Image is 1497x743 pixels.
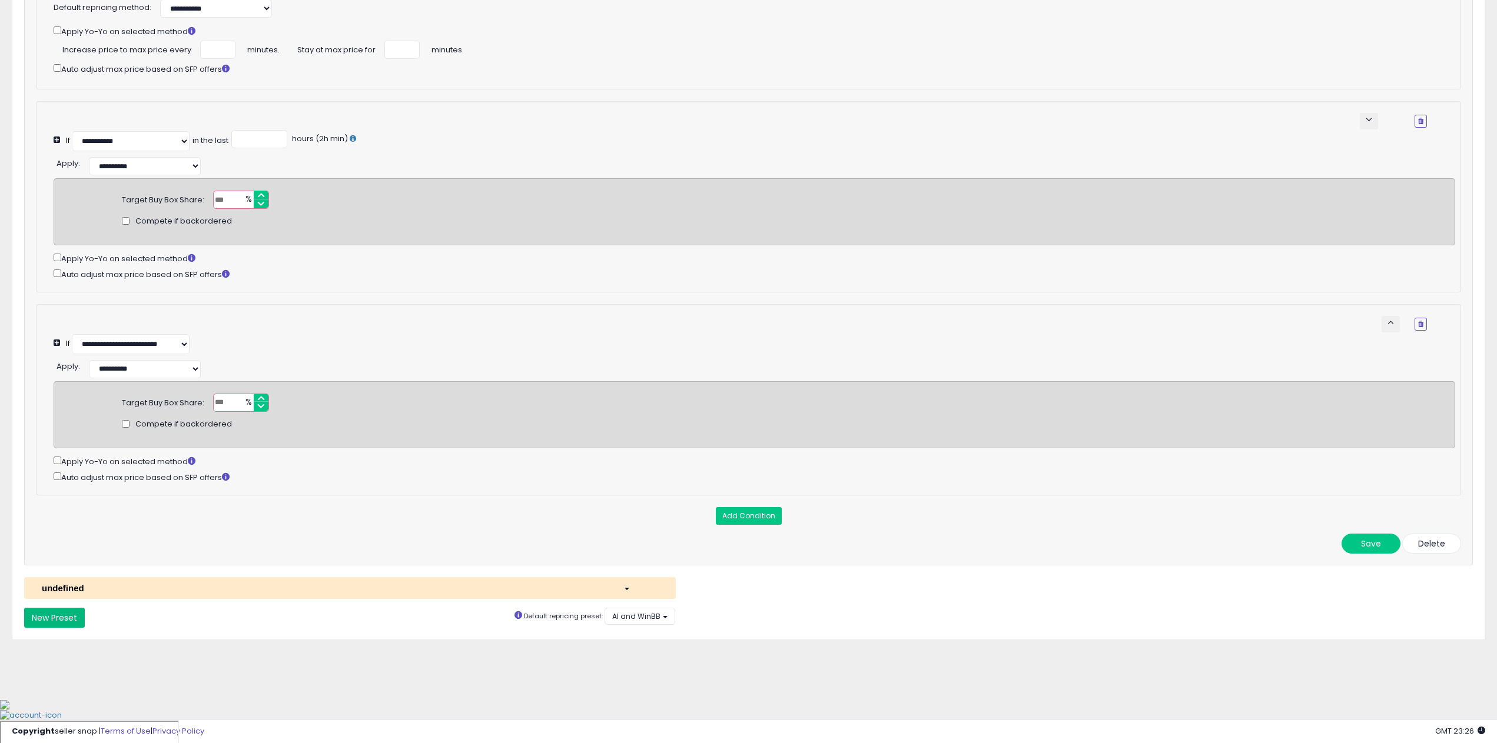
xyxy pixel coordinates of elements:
button: Delete [1402,534,1461,554]
span: AI and WinBB [612,611,660,621]
div: : [57,154,80,169]
span: Compete if backordered [135,216,232,227]
span: hours (2h min) [290,133,348,144]
div: Apply Yo-Yo on selected method [54,251,1455,265]
div: undefined [33,582,615,594]
small: Default repricing preset: [524,611,603,621]
button: AI and WinBB [605,608,675,625]
button: Add Condition [716,507,782,525]
div: Apply Yo-Yo on selected method [54,454,1455,468]
span: % [238,191,257,209]
i: Remove Condition [1418,321,1423,328]
span: Compete if backordered [135,419,232,430]
i: Remove Condition [1418,118,1423,125]
label: Default repricing method: [54,2,151,14]
button: New Preset [24,608,85,628]
span: Increase price to max price every [62,41,191,56]
div: : [57,357,80,372]
span: Apply [57,158,78,169]
div: Target Buy Box Share: [122,191,204,206]
div: Target Buy Box Share: [122,394,204,409]
span: minutes. [431,41,464,56]
div: Auto adjust max price based on SFP offers [54,470,1455,484]
button: keyboard_arrow_up [1382,316,1400,332]
div: Auto adjust max price based on SFP offers [54,62,1427,75]
button: Save [1342,534,1400,554]
span: keyboard_arrow_up [1385,317,1396,328]
button: undefined [24,577,676,599]
span: keyboard_arrow_down [1363,114,1375,125]
button: keyboard_arrow_down [1360,113,1378,129]
span: % [238,394,257,412]
div: in the last [192,135,228,146]
span: minutes. [247,41,280,56]
div: Auto adjust max price based on SFP offers [54,267,1455,281]
span: Stay at max price for [297,41,376,56]
div: Apply Yo-Yo on selected method [54,24,1427,38]
span: Apply [57,361,78,372]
